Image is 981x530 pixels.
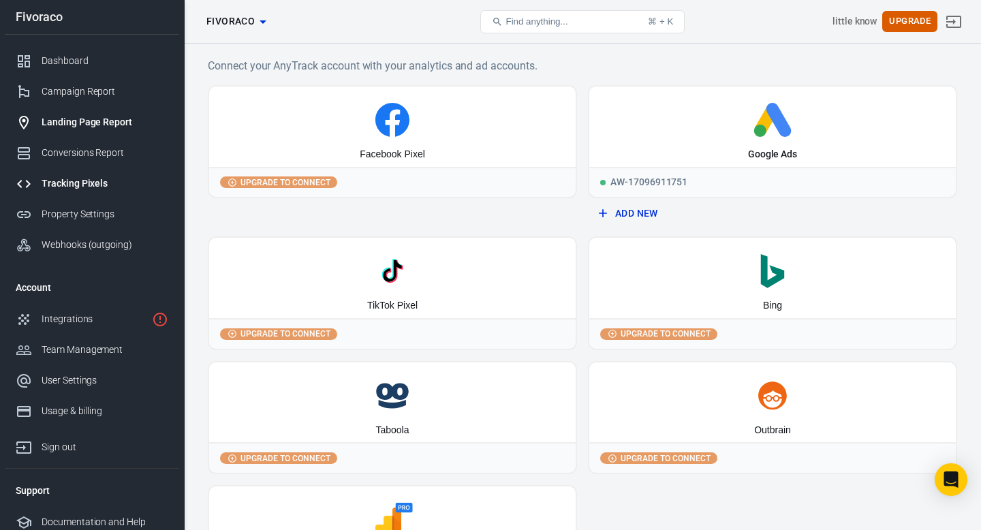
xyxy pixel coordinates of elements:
a: Conversions Report [5,138,179,168]
a: Google AdsRunningAW-17096911751 [588,85,957,198]
li: Support [5,474,179,507]
svg: 1 networks not verified yet [152,311,168,328]
div: Google Ads [748,148,798,161]
span: Find anything... [505,16,567,27]
div: Taboola [375,424,409,437]
div: Open Intercom Messenger [935,463,967,496]
div: Bing [763,299,782,313]
button: OutbrainUpgrade to connect [588,361,957,474]
span: Upgrade to connect [238,452,333,465]
div: ⌘ + K [648,16,673,27]
div: Integrations [42,312,146,326]
span: Upgrade to connect [618,328,713,340]
a: Sign out [5,426,179,463]
div: Account id: mo8GAE1d [832,14,877,29]
div: Webhooks (outgoing) [42,238,168,252]
span: Upgrade to connect [238,328,333,340]
div: Conversions Report [42,146,168,160]
a: Integrations [5,304,179,334]
a: Dashboard [5,46,179,76]
a: Webhooks (outgoing) [5,230,179,260]
div: Team Management [42,343,168,357]
h6: Connect your AnyTrack account with your analytics and ad accounts. [208,57,957,74]
div: Landing Page Report [42,115,168,129]
a: Sign out [937,5,970,38]
button: Find anything...⌘ + K [480,10,685,33]
a: Landing Page Report [5,107,179,138]
div: Dashboard [42,54,168,68]
button: BingUpgrade to connect [588,236,957,349]
div: Property Settings [42,207,168,221]
button: Fivoraco [201,9,271,34]
a: Campaign Report [5,76,179,107]
div: Fivoraco [5,11,179,23]
a: Tracking Pixels [5,168,179,199]
span: Running [600,180,606,185]
div: Facebook Pixel [360,148,425,161]
div: Outbrain [754,424,791,437]
div: User Settings [42,373,168,388]
span: Fivoraco [206,13,255,30]
span: Upgrade to connect [238,176,333,189]
li: Account [5,271,179,304]
button: Upgrade [882,11,937,32]
div: Campaign Report [42,84,168,99]
a: Property Settings [5,199,179,230]
div: AW-17096911751 [589,167,956,197]
div: Usage & billing [42,404,168,418]
a: Usage & billing [5,396,179,426]
div: Documentation and Help [42,515,168,529]
div: Tracking Pixels [42,176,168,191]
a: Team Management [5,334,179,365]
button: TikTok PixelUpgrade to connect [208,236,577,349]
div: Sign out [42,440,168,454]
a: User Settings [5,365,179,396]
span: Upgrade to connect [618,452,713,465]
div: TikTok Pixel [367,299,418,313]
button: TaboolaUpgrade to connect [208,361,577,474]
button: Add New [593,201,952,226]
button: Facebook PixelUpgrade to connect [208,85,577,198]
